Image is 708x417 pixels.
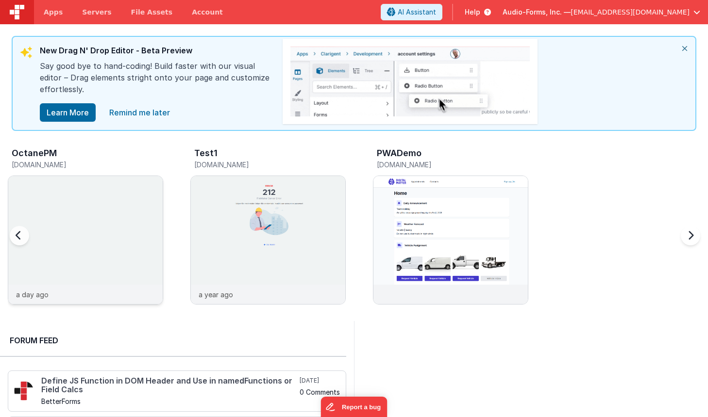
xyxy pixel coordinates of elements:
span: File Assets [131,7,173,17]
h2: Forum Feed [10,335,337,346]
a: close [103,103,176,122]
div: Say good bye to hand-coding! Build faster with our visual editor – Drag elements stright onto you... [40,60,273,103]
span: Servers [82,7,111,17]
h3: Test1 [194,148,218,158]
h3: PWADemo [377,148,421,158]
img: 295_2.png [14,381,34,401]
span: Apps [44,7,63,17]
p: a year ago [199,289,233,300]
span: [EMAIL_ADDRESS][DOMAIN_NAME] [571,7,690,17]
a: Define JS Function in DOM Header and Use in namedFunctions or Field Calcs BetterForms [DATE] 0 Co... [8,370,346,412]
h3: OctanePM [12,148,57,158]
button: Learn More [40,103,96,122]
span: AI Assistant [398,7,436,17]
span: Help [465,7,480,17]
h5: BetterForms [41,398,298,405]
div: New Drag N' Drop Editor - Beta Preview [40,45,273,60]
span: Audio-Forms, Inc. — [503,7,571,17]
button: AI Assistant [381,4,442,20]
h5: [DOMAIN_NAME] [12,161,163,168]
button: Audio-Forms, Inc. — [EMAIL_ADDRESS][DOMAIN_NAME] [503,7,700,17]
h5: [DOMAIN_NAME] [194,161,346,168]
h5: [DOMAIN_NAME] [377,161,528,168]
h5: 0 Comments [300,388,340,396]
i: close [674,37,695,60]
h5: [DATE] [300,377,340,385]
iframe: Marker.io feedback button [321,397,388,417]
h4: Define JS Function in DOM Header and Use in namedFunctions or Field Calcs [41,377,298,394]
